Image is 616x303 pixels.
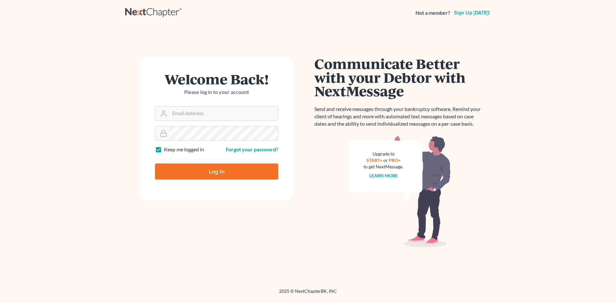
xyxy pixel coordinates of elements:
strong: Not a member? [415,9,450,17]
a: START+ [366,157,382,163]
a: PRO+ [389,157,401,163]
label: Keep me logged in [164,146,204,153]
div: Upgrade to [364,151,403,157]
a: Sign up [DATE]! [453,10,491,15]
p: Send and receive messages through your bankruptcy software. Remind your client of hearings and mo... [314,105,484,128]
a: Learn more [369,173,398,178]
div: 2025 © NextChapterBK, INC [125,288,491,299]
h1: Communicate Better with your Debtor with NextMessage [314,57,484,98]
span: or [383,157,388,163]
input: Email Address [170,106,278,121]
input: Log In [155,164,278,180]
img: nextmessage_bg-59042aed3d76b12b5cd301f8e5b87938c9018125f34e5fa2b7a6b67550977c72.svg [348,135,451,248]
div: to get NextMessage. [364,164,403,170]
p: Please log in to your account [155,88,278,96]
a: Forgot your password? [226,146,278,152]
h1: Welcome Back! [155,72,278,86]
